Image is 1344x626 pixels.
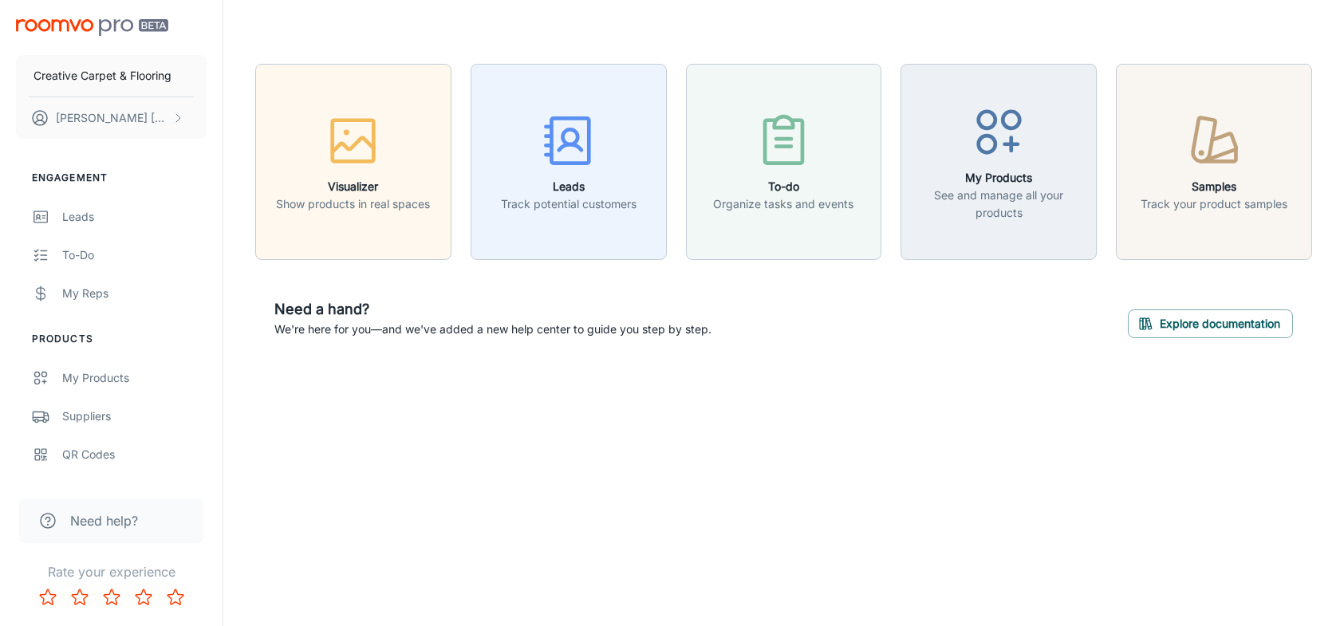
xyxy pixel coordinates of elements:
p: Creative Carpet & Flooring [34,67,171,85]
p: Track your product samples [1141,195,1287,213]
p: Show products in real spaces [276,195,430,213]
a: To-doOrganize tasks and events [686,152,882,168]
div: My Reps [62,285,207,302]
a: SamplesTrack your product samples [1116,152,1312,168]
div: Leads [62,208,207,226]
a: Explore documentation [1128,314,1293,330]
h6: Leads [501,178,637,195]
div: My Products [62,369,207,387]
div: To-do [62,246,207,264]
img: Roomvo PRO Beta [16,19,168,36]
p: Organize tasks and events [713,195,853,213]
h6: To-do [713,178,853,195]
p: We're here for you—and we've added a new help center to guide you step by step. [274,321,711,338]
button: My ProductsSee and manage all your products [901,64,1097,260]
h6: Samples [1141,178,1287,195]
div: Suppliers [62,407,207,425]
button: Explore documentation [1128,309,1293,338]
h6: Visualizer [276,178,430,195]
button: VisualizerShow products in real spaces [255,64,451,260]
a: My ProductsSee and manage all your products [901,152,1097,168]
h6: My Products [911,169,1086,187]
button: To-doOrganize tasks and events [686,64,882,260]
button: Creative Carpet & Flooring [16,55,207,96]
button: SamplesTrack your product samples [1116,64,1312,260]
p: Track potential customers [501,195,637,213]
button: LeadsTrack potential customers [471,64,667,260]
p: See and manage all your products [911,187,1086,222]
h6: Need a hand? [274,298,711,321]
p: [PERSON_NAME] [PERSON_NAME] [56,109,168,127]
a: LeadsTrack potential customers [471,152,667,168]
button: [PERSON_NAME] [PERSON_NAME] [16,97,207,139]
